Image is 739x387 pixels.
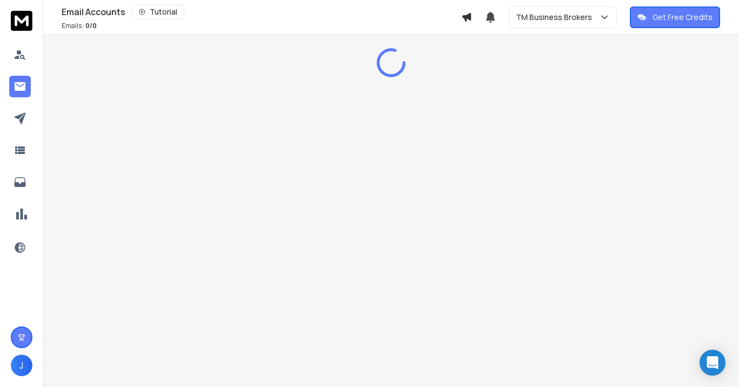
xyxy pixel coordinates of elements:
div: Open Intercom Messenger [700,350,725,376]
button: J [11,355,32,376]
button: Get Free Credits [630,6,720,28]
span: 0 / 0 [85,21,97,30]
div: Email Accounts [62,4,461,19]
button: Tutorial [132,4,184,19]
p: Get Free Credits [653,12,713,23]
p: TM Business Brokers [516,12,596,23]
p: Emails : [62,22,97,30]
